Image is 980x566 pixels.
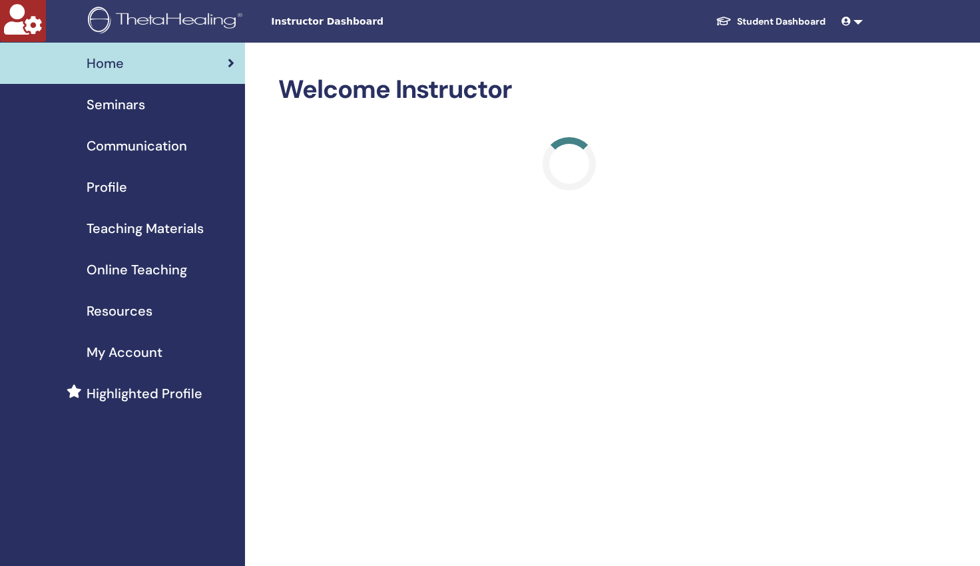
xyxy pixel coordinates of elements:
a: Student Dashboard [705,9,836,34]
span: Profile [87,177,127,197]
span: Highlighted Profile [87,384,202,404]
h2: Welcome Instructor [278,75,860,105]
span: Online Teaching [87,260,187,280]
img: graduation-cap-white.svg [716,15,732,27]
span: Instructor Dashboard [271,15,471,29]
span: Seminars [87,95,145,115]
span: Communication [87,136,187,156]
span: Home [87,53,124,73]
span: Teaching Materials [87,218,204,238]
img: logo.png [88,7,247,37]
span: Resources [87,301,152,321]
span: My Account [87,342,162,362]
